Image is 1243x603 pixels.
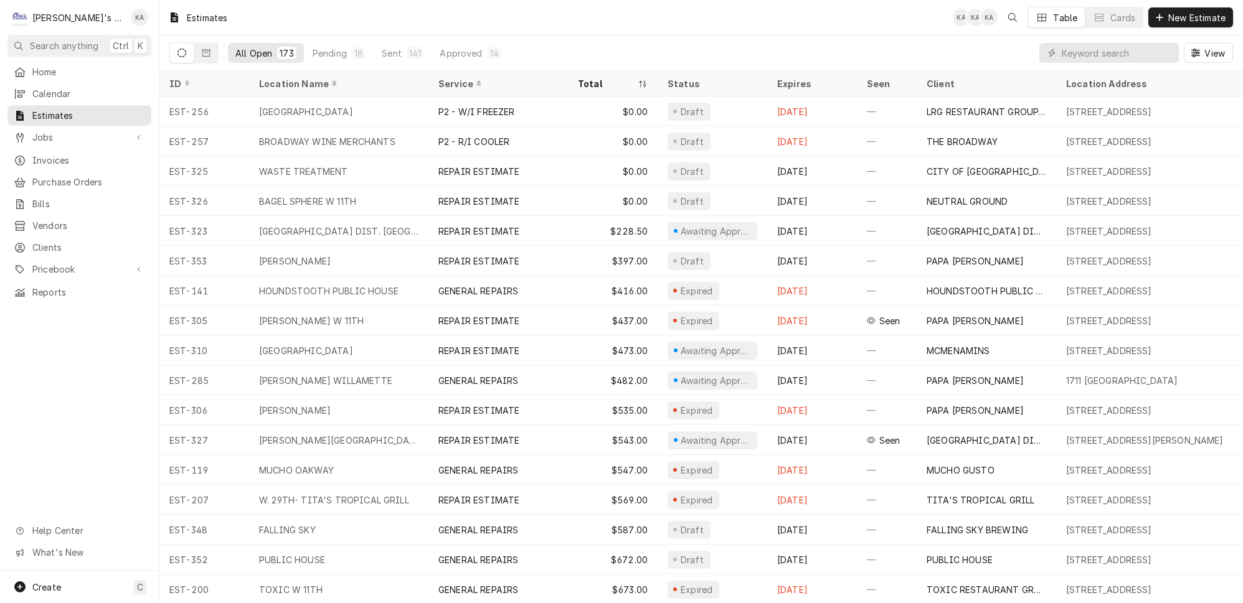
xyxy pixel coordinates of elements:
div: Draft [679,523,706,536]
div: $0.00 [568,156,658,186]
div: — [857,246,917,276]
div: Cards [1110,11,1135,24]
div: KA [980,9,998,26]
div: REPAIR ESTIMATE [438,344,519,357]
div: — [857,216,917,246]
div: Approved [440,47,482,60]
div: 141 [409,47,421,60]
div: Draft [679,195,706,208]
div: — [857,156,917,186]
div: EST-285 [159,365,249,395]
span: New Estimate [1166,11,1228,24]
div: [STREET_ADDRESS] [1066,135,1152,148]
div: GENERAL REPAIRS [438,464,518,477]
div: Expires [777,77,844,90]
div: Draft [679,105,706,118]
div: Awaiting Approval [679,225,752,238]
div: Korey Austin's Avatar [953,9,970,26]
div: KA [967,9,984,26]
div: Location Address [1066,77,1223,90]
div: [DATE] [767,246,857,276]
div: [STREET_ADDRESS] [1066,314,1152,327]
div: EST-207 [159,485,249,515]
div: Status [668,77,755,90]
span: Purchase Orders [32,175,145,189]
div: Sent [382,47,402,60]
div: [STREET_ADDRESS] [1066,404,1152,417]
div: — [857,485,917,515]
div: [GEOGRAPHIC_DATA] DIST. [GEOGRAPHIC_DATA] [259,225,418,238]
div: ID [169,77,237,90]
div: 18 [354,47,363,60]
span: Create [32,582,61,592]
div: GENERAL REPAIRS [438,374,518,387]
div: All Open [235,47,272,60]
span: C [137,581,143,594]
div: — [857,276,917,306]
div: Korey Austin's Avatar [980,9,998,26]
div: $0.00 [568,186,658,216]
div: W. 29TH- TITA'S TROPICAL GRILL [259,493,409,507]
span: Invoices [32,154,145,167]
span: Search anything [30,39,98,52]
div: $437.00 [568,306,658,335]
span: Calendar [32,87,145,100]
div: GENERAL REPAIRS [438,284,518,297]
button: View [1184,43,1233,63]
div: BAGEL SPHERE W 11TH [259,195,356,208]
div: EST-257 [159,126,249,156]
input: Keyword search [1062,43,1173,63]
div: [DATE] [767,365,857,395]
div: PAPA [PERSON_NAME] [927,255,1024,268]
div: [STREET_ADDRESS] [1066,284,1152,297]
div: EST-325 [159,156,249,186]
button: Search anythingCtrlK [7,35,151,57]
div: Awaiting Approval [679,434,752,447]
div: REPAIR ESTIMATE [438,255,519,268]
div: Service [438,77,555,90]
div: FALLING SKY [259,523,316,536]
div: [DATE] [767,455,857,485]
div: MUCHO GUSTO [927,464,995,477]
div: [PERSON_NAME]'s Refrigeration [32,11,124,24]
div: TOXIC W 11TH [259,583,323,596]
div: [DATE] [767,126,857,156]
a: Calendar [7,83,151,104]
div: GENERAL REPAIRS [438,553,518,566]
div: Draft [679,255,706,268]
div: LRG RESTAURANT GROUP, LLC. [927,105,1046,118]
div: $535.00 [568,395,658,425]
div: [STREET_ADDRESS] [1066,553,1152,566]
div: [DATE] [767,216,857,246]
div: Awaiting Approval [679,374,752,387]
div: Draft [679,135,706,148]
div: Draft [679,553,706,566]
div: P2 - W/I FREEZER [438,105,515,118]
div: [DATE] [767,306,857,335]
div: $672.00 [568,545,658,574]
div: Expired [679,284,714,297]
a: Purchase Orders [7,172,151,192]
div: $543.00 [568,425,658,455]
div: 173 [280,47,293,60]
a: Estimates [7,105,151,126]
div: PAPA [PERSON_NAME] [927,314,1024,327]
div: $397.00 [568,246,658,276]
span: Reports [32,286,145,299]
div: NEUTRAL GROUND [927,195,1008,208]
div: — [857,545,917,574]
div: EST-310 [159,335,249,365]
a: Reports [7,282,151,302]
div: P2 - R/I COOLER [438,135,509,148]
div: [DATE] [767,515,857,545]
div: MUCHO OAKWAY [259,464,334,477]
div: — [857,186,917,216]
span: Vendors [32,219,145,232]
div: 14 [490,47,499,60]
div: Draft [679,165,706,178]
div: Expired [679,583,714,596]
div: Seen [867,77,904,90]
div: WASTE TREATMENT [259,165,347,178]
div: [DATE] [767,395,857,425]
div: Awaiting Approval [679,344,752,357]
